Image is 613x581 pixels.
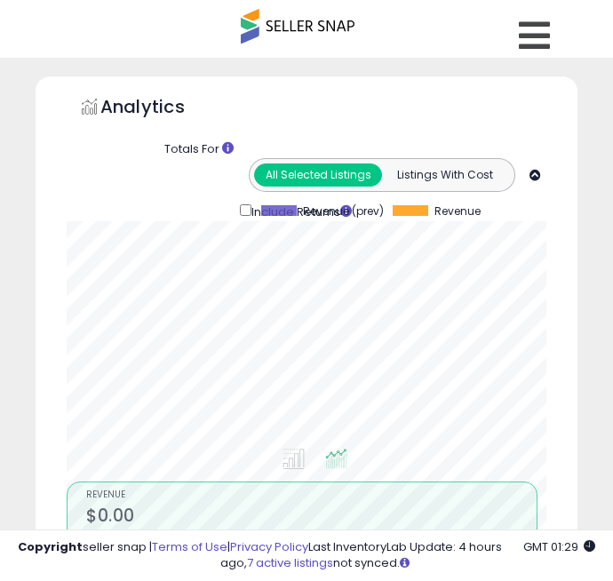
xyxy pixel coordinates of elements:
[18,539,308,556] div: seller snap | |
[230,538,308,555] a: Privacy Policy
[303,205,384,218] span: Revenue (prev)
[247,554,333,571] a: 7 active listings
[523,538,595,555] span: 2025-10-8 01:29 GMT
[18,538,83,555] strong: Copyright
[86,505,537,529] h2: $0.00
[220,539,596,572] div: Last InventoryLab Update: 4 hours ago, not synced.
[152,538,227,555] a: Terms of Use
[86,490,537,500] span: Revenue
[434,205,481,218] span: Revenue
[100,94,219,123] h5: Analytics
